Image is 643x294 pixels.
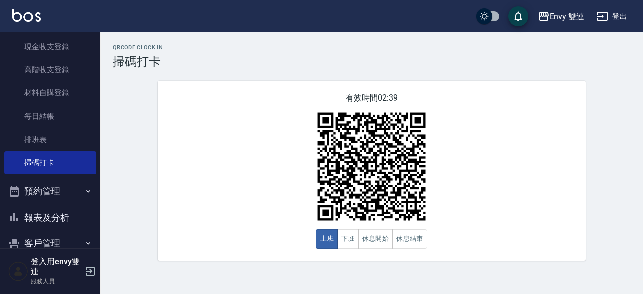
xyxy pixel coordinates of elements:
button: Envy 雙連 [533,6,589,27]
a: 材料自購登錄 [4,81,96,105]
a: 高階收支登錄 [4,58,96,81]
button: 客戶管理 [4,230,96,256]
a: 現金收支登錄 [4,35,96,58]
button: 上班 [316,229,338,249]
h3: 掃碼打卡 [113,55,631,69]
button: 休息結束 [392,229,427,249]
a: 每日結帳 [4,105,96,128]
p: 服務人員 [31,277,82,286]
div: Envy 雙連 [550,10,585,23]
img: Person [8,261,28,281]
a: 掃碼打卡 [4,151,96,174]
button: 預約管理 [4,178,96,205]
button: 下班 [337,229,359,249]
img: Logo [12,9,41,22]
button: 休息開始 [358,229,393,249]
button: save [508,6,528,26]
button: 報表及分析 [4,205,96,231]
div: 有效時間 02:39 [158,81,586,261]
h2: QRcode Clock In [113,44,631,51]
button: 登出 [592,7,631,26]
a: 排班表 [4,128,96,151]
h5: 登入用envy雙連 [31,257,82,277]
